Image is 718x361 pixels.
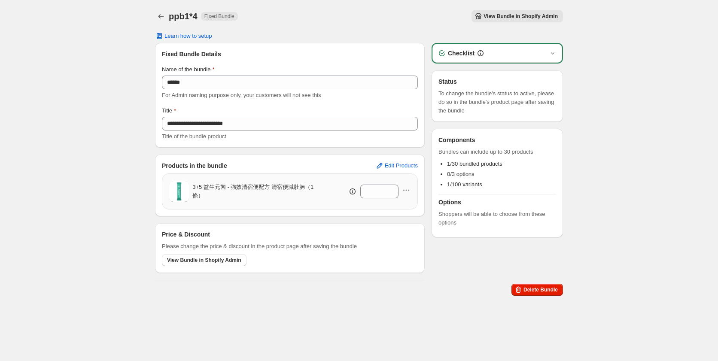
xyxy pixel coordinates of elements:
h3: Components [438,136,475,144]
button: Back [155,10,167,22]
h1: ppb1*4 [169,11,198,21]
span: Delete Bundle [523,286,558,293]
span: 3+5 益生元菌 - 強效清宿便配方 清宿便減肚腩（1條） [192,183,315,200]
button: Learn how to setup [150,30,217,42]
label: Name of the bundle [162,65,215,74]
button: Delete Bundle [511,284,563,296]
span: Shoppers will be able to choose from these options [438,210,556,227]
img: 3+5 益生元菌 - 強效清宿便配方 清宿便減肚腩（1條） [169,182,189,201]
span: 1/30 bundled products [447,161,502,167]
span: For Admin naming purpose only, your customers will not see this [162,92,321,98]
h3: Products in the bundle [162,161,227,170]
button: View Bundle in Shopify Admin [162,254,246,266]
label: Title [162,106,176,115]
span: View Bundle in Shopify Admin [484,13,558,20]
span: Bundles can include up to 30 products [438,148,556,156]
span: To change the bundle's status to active, please do so in the bundle's product page after saving t... [438,89,556,115]
h3: Status [438,77,556,86]
h3: Price & Discount [162,230,210,239]
span: View Bundle in Shopify Admin [167,257,241,264]
span: 0/3 options [447,171,475,177]
span: Edit Products [385,162,418,169]
h3: Checklist [448,49,475,58]
h3: Fixed Bundle Details [162,50,418,58]
span: Title of the bundle product [162,133,226,140]
h3: Options [438,198,556,206]
span: Learn how to setup [164,33,212,39]
button: View Bundle in Shopify Admin [472,10,563,22]
span: Please change the price & discount in the product page after saving the bundle [162,242,357,251]
button: Edit Products [370,159,423,173]
span: Fixed Bundle [204,13,234,20]
span: 1/100 variants [447,181,482,188]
